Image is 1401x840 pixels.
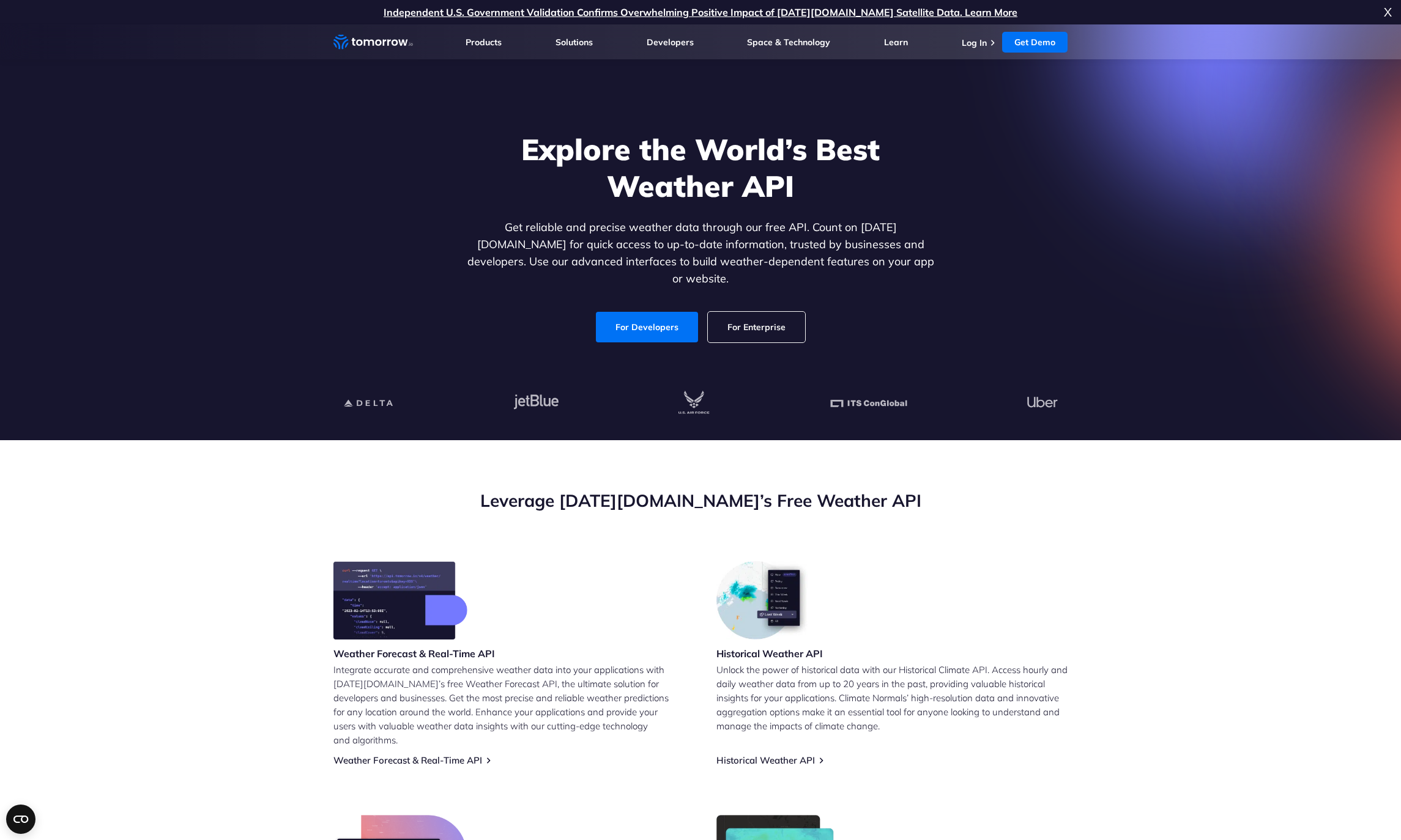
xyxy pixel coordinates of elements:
[596,312,698,342] a: For Developers
[962,37,987,48] a: Log In
[333,647,495,660] h3: Weather Forecast & Real-Time API
[466,37,502,48] a: Products
[464,219,937,287] p: Get reliable and precise weather data through our free API. Count on [DATE][DOMAIN_NAME] for quic...
[716,663,1068,733] p: Unlock the power of historical data with our Historical Climate API. Access hourly and daily weat...
[556,37,593,48] a: Solutions
[884,37,908,48] a: Learn
[6,805,35,834] button: Open CMP widget
[333,754,482,766] a: Weather Forecast & Real-Time API
[716,647,823,660] h3: Historical Weather API
[716,754,815,766] a: Historical Weather API
[708,312,805,342] a: For Enterprise
[333,489,1068,512] h2: Leverage [DATE][DOMAIN_NAME]’s Free Weather API
[1002,32,1068,53] a: Get Demo
[333,663,685,747] p: Integrate accurate and comprehensive weather data into your applications with [DATE][DOMAIN_NAME]...
[333,33,413,51] a: Home link
[747,37,830,48] a: Space & Technology
[647,37,694,48] a: Developers
[384,6,1017,18] a: Independent U.S. Government Validation Confirms Overwhelming Positive Impact of [DATE][DOMAIN_NAM...
[464,131,937,204] h1: Explore the World’s Best Weather API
